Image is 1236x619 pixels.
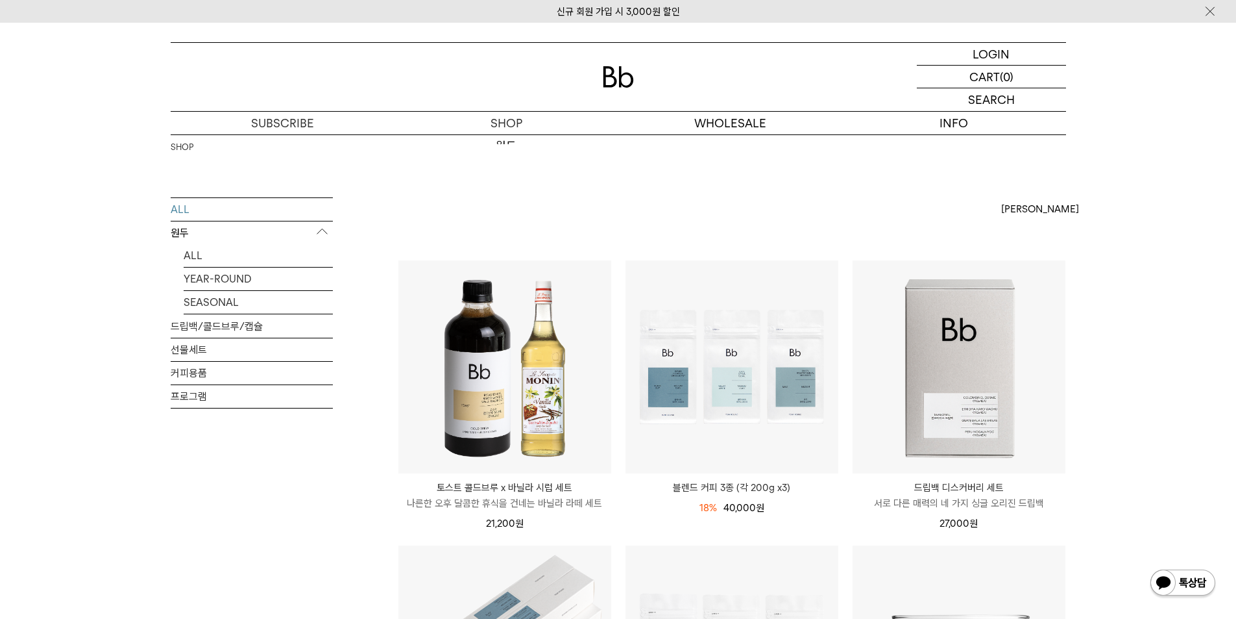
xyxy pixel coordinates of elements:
a: SEASONAL [184,291,333,314]
a: 선물세트 [171,338,333,361]
p: (0) [1000,66,1013,88]
span: 원 [969,518,978,529]
a: ALL [171,198,333,221]
span: 27,000 [939,518,978,529]
span: 원 [515,518,524,529]
img: 블렌드 커피 3종 (각 200g x3) [625,260,838,474]
a: 드립백 디스커버리 세트 서로 다른 매력의 네 가지 싱글 오리진 드립백 [853,480,1065,511]
img: 토스트 콜드브루 x 바닐라 시럽 세트 [398,260,611,474]
a: 블렌드 커피 3종 (각 200g x3) [625,480,838,496]
a: ALL [184,244,333,267]
p: 원두 [171,221,333,245]
span: 원 [756,502,764,514]
p: INFO [842,112,1066,134]
span: [PERSON_NAME] [1001,201,1079,217]
a: 프로그램 [171,385,333,408]
span: 40,000 [723,502,764,514]
a: 드립백/콜드브루/캡슐 [171,315,333,338]
p: 나른한 오후 달콤한 휴식을 건네는 바닐라 라떼 세트 [398,496,611,511]
a: YEAR-ROUND [184,268,333,290]
p: CART [969,66,1000,88]
img: 드립백 디스커버리 세트 [853,260,1065,474]
a: SHOP [394,112,618,134]
a: 원두 [394,135,618,157]
p: 서로 다른 매력의 네 가지 싱글 오리진 드립백 [853,496,1065,511]
a: 토스트 콜드브루 x 바닐라 시럽 세트 나른한 오후 달콤한 휴식을 건네는 바닐라 라떼 세트 [398,480,611,511]
p: SEARCH [968,88,1015,111]
p: WHOLESALE [618,112,842,134]
p: 드립백 디스커버리 세트 [853,480,1065,496]
a: 신규 회원 가입 시 3,000원 할인 [557,6,680,18]
p: LOGIN [973,43,1010,65]
img: 카카오톡 채널 1:1 채팅 버튼 [1149,568,1217,600]
a: SHOP [171,141,193,154]
a: SUBSCRIBE [171,112,394,134]
span: 21,200 [486,518,524,529]
a: LOGIN [917,43,1066,66]
a: 커피용품 [171,362,333,385]
img: 로고 [603,66,634,88]
a: CART (0) [917,66,1066,88]
div: 18% [699,500,717,516]
p: 토스트 콜드브루 x 바닐라 시럽 세트 [398,480,611,496]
